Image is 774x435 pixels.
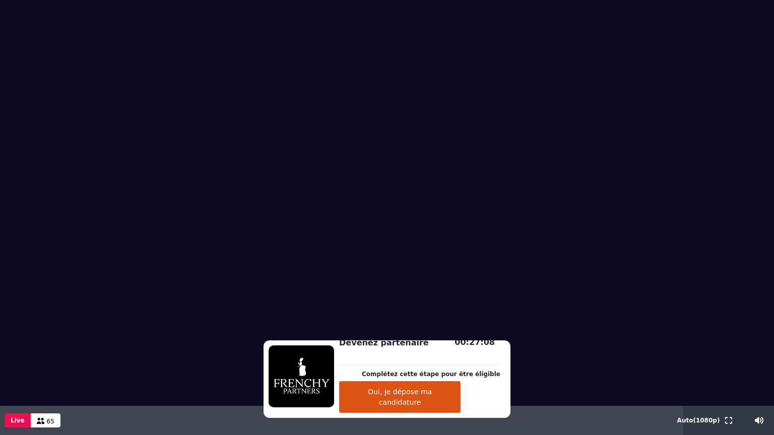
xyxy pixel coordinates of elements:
span: Auto ( 1080 p) [677,417,720,424]
span: 00:27:08 [455,337,495,347]
span: 65 [47,418,54,425]
img: 1758176636418-X90kMVC3nBIL3z60WzofmoLaWTDHBoMX.png [269,345,334,407]
button: Oui, je dépose ma candidature [339,381,461,413]
button: Live [5,413,31,427]
button: Auto(1080p) [675,406,722,435]
p: Complétez cette étape pour être éligible [362,370,500,379]
h2: Devenez partenaire [339,337,500,349]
